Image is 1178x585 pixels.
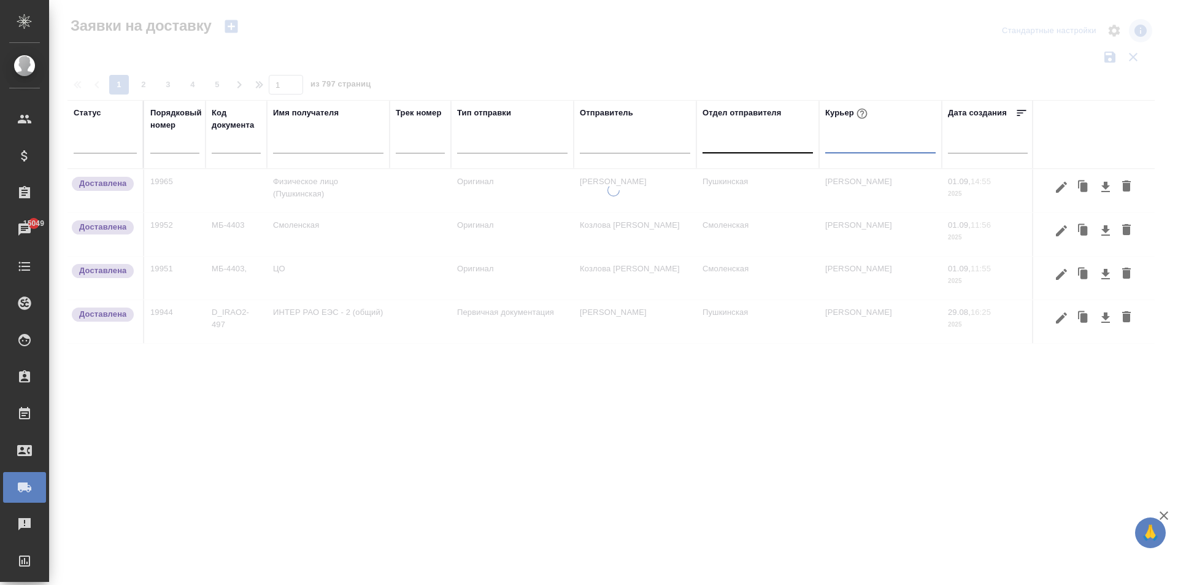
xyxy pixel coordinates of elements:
[71,176,137,192] div: Документы доставлены, фактическая дата доставки проставиться автоматически
[1051,263,1072,286] button: Редактировать
[1095,306,1116,330] button: Скачать
[1095,263,1116,286] button: Скачать
[79,308,126,320] p: Доставлена
[396,107,442,119] div: Трек номер
[1116,176,1137,199] button: Удалить
[1116,306,1137,330] button: Удалить
[1051,176,1072,199] button: Редактировать
[1051,219,1072,242] button: Редактировать
[212,107,261,131] div: Код документа
[1095,176,1116,199] button: Скачать
[1072,176,1095,199] button: Клонировать
[854,106,870,122] button: При выборе курьера статус заявки автоматически поменяется на «Принята»
[150,107,202,131] div: Порядковый номер
[71,219,137,236] div: Документы доставлены, фактическая дата доставки проставиться автоматически
[273,107,339,119] div: Имя получателя
[74,107,101,119] div: Статус
[79,265,126,277] p: Доставлена
[3,214,46,245] a: 15049
[948,107,1007,119] div: Дата создания
[1072,219,1095,242] button: Клонировать
[79,177,126,190] p: Доставлена
[1072,306,1095,330] button: Клонировать
[1051,306,1072,330] button: Редактировать
[71,263,137,279] div: Документы доставлены, фактическая дата доставки проставиться автоматически
[457,107,511,119] div: Тип отправки
[1135,517,1166,548] button: 🙏
[1072,263,1095,286] button: Клонировать
[825,106,870,122] div: Курьер
[71,306,137,323] div: Документы доставлены, фактическая дата доставки проставиться автоматически
[1116,219,1137,242] button: Удалить
[1095,219,1116,242] button: Скачать
[79,221,126,233] p: Доставлена
[703,107,781,119] div: Отдел отправителя
[1116,263,1137,286] button: Удалить
[580,107,633,119] div: Отправитель
[1140,520,1161,546] span: 🙏
[16,217,52,230] span: 15049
